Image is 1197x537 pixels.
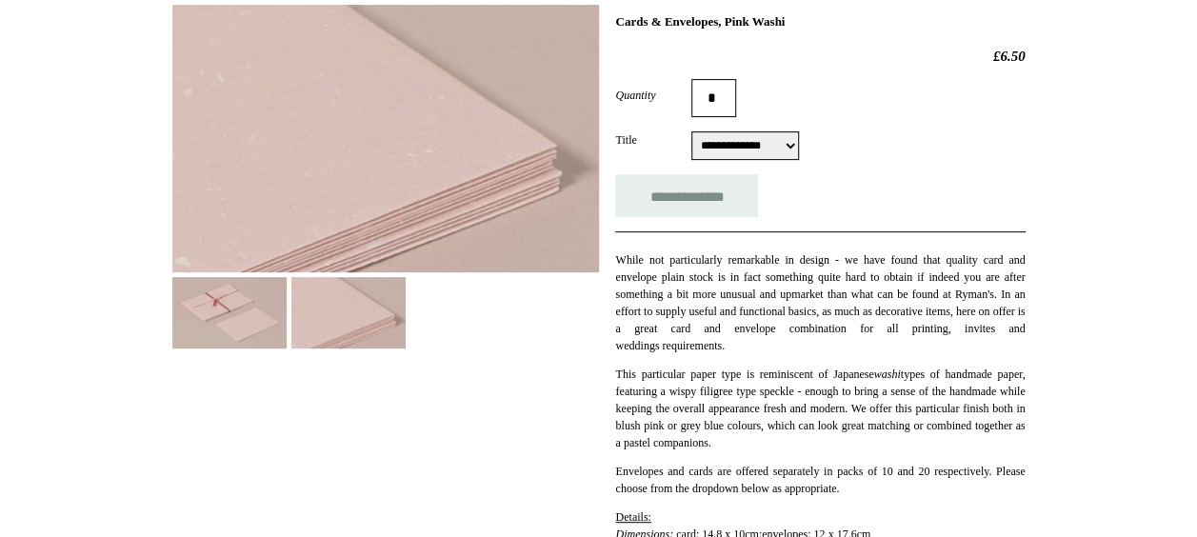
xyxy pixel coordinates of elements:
[615,14,1025,30] h1: Cards & Envelopes, Pink Washi
[172,5,599,272] img: Cards & Envelopes, Pink Washi
[291,277,406,348] img: Cards & Envelopes, Pink Washi
[615,87,691,104] label: Quantity
[615,251,1025,354] p: While not particularly remarkable in design - we have found that quality card and envelope plain ...
[615,510,650,524] span: Details:
[172,277,287,348] img: Cards & Envelopes, Pink Washi
[615,366,1025,451] p: This particular paper type is reminiscent of Japanese types of handmade paper, featuring a wispy ...
[615,48,1025,65] h2: £6.50
[874,368,901,381] em: washi
[615,463,1025,497] p: Envelopes and cards are offered separately in packs of 10 and 20 respectively. Please choose from...
[615,131,691,149] label: Title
